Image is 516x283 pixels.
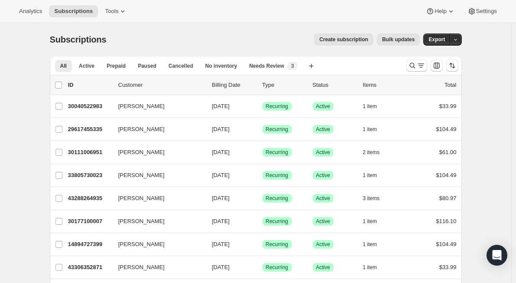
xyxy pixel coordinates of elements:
button: Settings [462,5,502,17]
div: 33805730023[PERSON_NAME][DATE]SuccessRecurringSuccessActive1 item$104.49 [68,169,457,181]
p: 29617455335 [68,125,111,134]
button: Bulk updates [377,33,420,46]
button: [PERSON_NAME] [113,214,200,228]
span: $104.49 [436,172,457,178]
span: Export [428,36,445,43]
span: Active [316,241,330,248]
button: 2 items [363,146,389,158]
span: Recurring [266,264,288,271]
span: [PERSON_NAME] [118,240,165,249]
div: 43306352871[PERSON_NAME][DATE]SuccessRecurringSuccessActive1 item$33.99 [68,261,457,273]
button: 1 item [363,100,387,112]
span: Analytics [19,8,42,15]
button: Sort the results [446,59,458,72]
button: [PERSON_NAME] [113,191,200,205]
span: [DATE] [212,195,230,201]
button: 1 item [363,215,387,227]
span: Settings [476,8,497,15]
span: Recurring [266,103,288,110]
span: [PERSON_NAME] [118,217,165,226]
div: 43288264935[PERSON_NAME][DATE]SuccessRecurringSuccessActive3 items$80.97 [68,192,457,204]
div: 29617455335[PERSON_NAME][DATE]SuccessRecurringSuccessActive1 item$104.49 [68,123,457,135]
span: Active [316,218,330,225]
span: Subscriptions [54,8,93,15]
span: $80.97 [439,195,457,201]
p: Billing Date [212,81,255,89]
span: [DATE] [212,241,230,247]
span: Recurring [266,195,288,202]
span: Recurring [266,149,288,156]
div: Items [363,81,406,89]
span: [DATE] [212,103,230,109]
span: Active [316,126,330,133]
p: ID [68,81,111,89]
span: Active [316,149,330,156]
span: 3 items [363,195,380,202]
button: 1 item [363,261,387,273]
button: Search and filter results [406,59,427,72]
span: [PERSON_NAME] [118,171,165,180]
span: Needs Review [249,63,284,69]
button: [PERSON_NAME] [113,168,200,182]
button: 1 item [363,123,387,135]
span: Cancelled [169,63,193,69]
span: [PERSON_NAME] [118,125,165,134]
button: [PERSON_NAME] [113,122,200,136]
span: 2 items [363,149,380,156]
span: 1 item [363,241,377,248]
p: 30111006951 [68,148,111,157]
div: IDCustomerBilling DateTypeStatusItemsTotal [68,81,457,89]
span: [PERSON_NAME] [118,194,165,203]
span: Paused [138,63,157,69]
span: $104.49 [436,126,457,132]
span: $33.99 [439,103,457,109]
span: Recurring [266,172,288,179]
p: Status [313,81,356,89]
span: [PERSON_NAME] [118,148,165,157]
p: 30040522983 [68,102,111,111]
span: Recurring [266,126,288,133]
span: [DATE] [212,218,230,224]
span: 3 [291,63,294,69]
button: Create new view [304,60,318,72]
span: [DATE] [212,126,230,132]
button: [PERSON_NAME] [113,237,200,251]
button: Tools [100,5,132,17]
span: No inventory [205,63,237,69]
span: [PERSON_NAME] [118,263,165,272]
span: Active [316,264,330,271]
button: Customize table column order and visibility [431,59,443,72]
button: 1 item [363,169,387,181]
span: $116.10 [436,218,457,224]
button: Subscriptions [49,5,98,17]
button: Analytics [14,5,47,17]
span: 1 item [363,218,377,225]
p: 30177100007 [68,217,111,226]
button: [PERSON_NAME] [113,260,200,274]
p: 43288264935 [68,194,111,203]
span: 1 item [363,103,377,110]
div: 30040522983[PERSON_NAME][DATE]SuccessRecurringSuccessActive1 item$33.99 [68,100,457,112]
span: $33.99 [439,264,457,270]
span: Tools [105,8,118,15]
span: $61.00 [439,149,457,155]
p: 14894727399 [68,240,111,249]
div: 30177100007[PERSON_NAME][DATE]SuccessRecurringSuccessActive1 item$116.10 [68,215,457,227]
span: Prepaid [107,63,126,69]
button: 3 items [363,192,389,204]
p: Total [444,81,456,89]
span: Create subscription [319,36,368,43]
span: 1 item [363,264,377,271]
button: 1 item [363,238,387,250]
span: 1 item [363,172,377,179]
span: [DATE] [212,172,230,178]
span: Recurring [266,241,288,248]
div: Type [262,81,306,89]
button: [PERSON_NAME] [113,145,200,159]
span: [PERSON_NAME] [118,102,165,111]
span: All [60,63,67,69]
span: Active [316,195,330,202]
span: Active [79,63,95,69]
span: Bulk updates [382,36,415,43]
span: [DATE] [212,264,230,270]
